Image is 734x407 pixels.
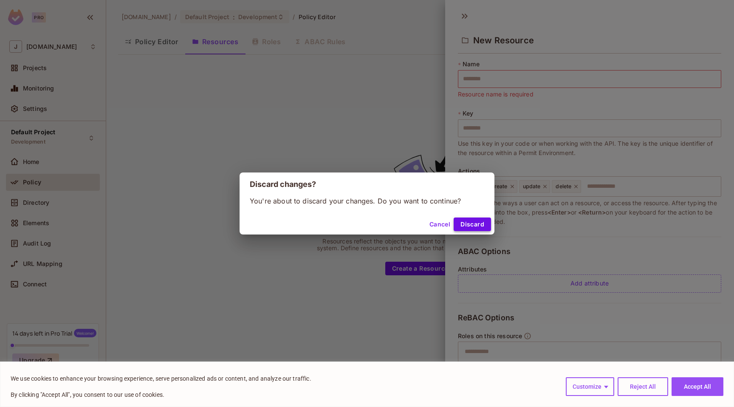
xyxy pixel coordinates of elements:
[426,218,454,231] button: Cancel
[240,172,494,196] h2: Discard changes?
[250,196,484,206] p: You're about to discard your changes. Do you want to continue?
[454,218,491,231] button: Discard
[618,377,668,396] button: Reject All
[672,377,723,396] button: Accept All
[11,373,311,384] p: We use cookies to enhance your browsing experience, serve personalized ads or content, and analyz...
[566,377,614,396] button: Customize
[11,390,311,400] p: By clicking "Accept All", you consent to our use of cookies.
